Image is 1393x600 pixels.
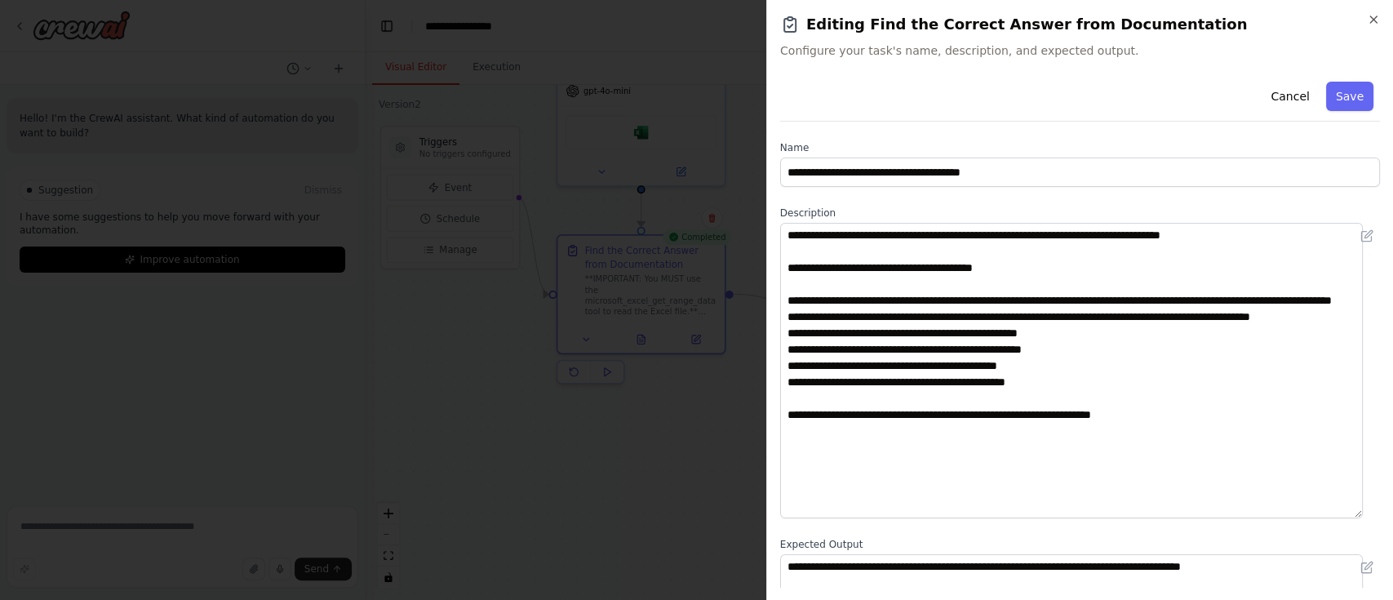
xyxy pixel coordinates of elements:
[780,42,1380,59] span: Configure your task's name, description, and expected output.
[780,207,1380,220] label: Description
[1357,226,1377,246] button: Open in editor
[780,538,1380,551] label: Expected Output
[1326,82,1373,111] button: Save
[780,13,1380,36] h2: Editing Find the Correct Answer from Documentation
[780,141,1380,154] label: Name
[1357,558,1377,577] button: Open in editor
[1261,82,1319,111] button: Cancel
